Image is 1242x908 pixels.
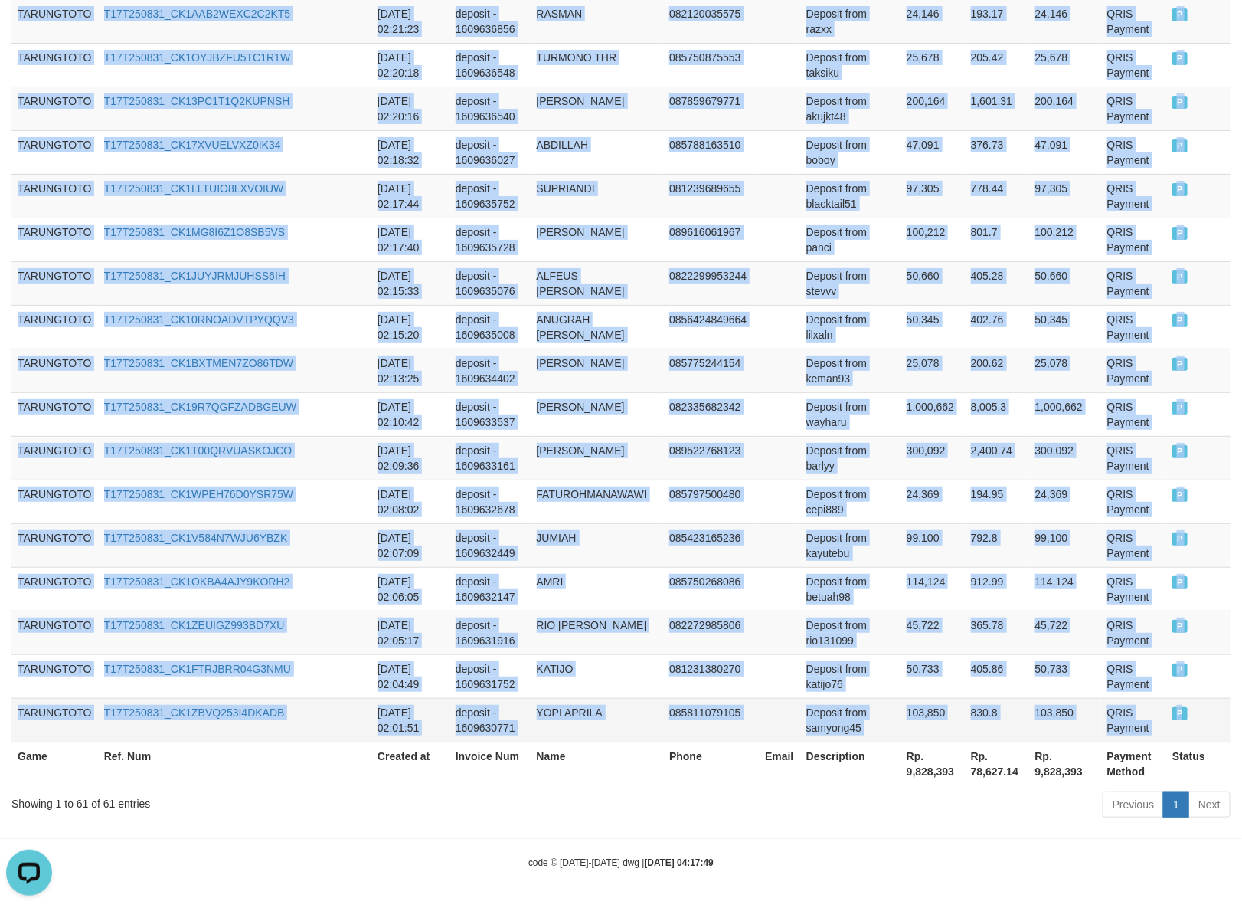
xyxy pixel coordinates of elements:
span: PAID [1172,533,1188,546]
td: ANUGRAH [PERSON_NAME] [531,305,664,349]
td: QRIS Payment [1101,43,1167,87]
a: T17T250831_CK1WPEH76D0YSR75W [104,488,293,500]
td: 50,660 [900,261,965,305]
td: Deposit from wayharu [800,392,900,436]
td: [DATE] 02:07:09 [371,523,449,567]
td: [DATE] 02:09:36 [371,436,449,480]
td: 24,369 [900,480,965,523]
span: PAID [1172,314,1188,327]
td: deposit - 1609632678 [449,480,531,523]
td: RIO [PERSON_NAME] [531,611,664,654]
strong: [DATE] 04:17:49 [645,857,714,868]
td: 50,345 [1029,305,1101,349]
td: 405.28 [965,261,1029,305]
td: 103,850 [1029,698,1101,742]
td: QRIS Payment [1101,392,1167,436]
td: [PERSON_NAME] [531,436,664,480]
td: QRIS Payment [1101,523,1167,567]
td: 085750875553 [663,43,759,87]
td: 8,005.3 [965,392,1029,436]
span: PAID [1172,227,1188,240]
td: QRIS Payment [1101,218,1167,261]
th: Created at [371,742,449,785]
td: 830.8 [965,698,1029,742]
td: 365.78 [965,611,1029,654]
td: TARUNGTOTO [11,174,98,218]
td: TARUNGTOTO [11,523,98,567]
td: 778.44 [965,174,1029,218]
td: 200,164 [1029,87,1101,130]
td: QRIS Payment [1101,436,1167,480]
td: [DATE] 02:18:32 [371,130,449,174]
td: ALFEUS [PERSON_NAME] [531,261,664,305]
td: 114,124 [1029,567,1101,611]
td: 194.95 [965,480,1029,523]
td: 200.62 [965,349,1029,392]
span: PAID [1172,52,1188,65]
td: deposit - 1609630771 [449,698,531,742]
td: deposit - 1609631916 [449,611,531,654]
th: Invoice Num [449,742,531,785]
td: 792.8 [965,523,1029,567]
td: Deposit from blacktail51 [800,174,900,218]
td: [DATE] 02:15:33 [371,261,449,305]
td: [DATE] 02:10:42 [371,392,449,436]
td: QRIS Payment [1101,567,1167,611]
td: Deposit from rio131099 [800,611,900,654]
td: TARUNGTOTO [11,261,98,305]
td: TARUNGTOTO [11,130,98,174]
th: Game [11,742,98,785]
td: [DATE] 02:04:49 [371,654,449,698]
td: 912.99 [965,567,1029,611]
td: 47,091 [900,130,965,174]
a: Next [1188,792,1231,818]
td: Deposit from kayutebu [800,523,900,567]
td: 24,369 [1029,480,1101,523]
td: 97,305 [900,174,965,218]
a: T17T250831_CK1OKBA4AJY9KORH2 [104,575,290,588]
a: T17T250831_CK1LLTUIO8LXVOIUW [104,182,284,195]
a: T17T250831_CK1T00QRVUASKOJCO [104,444,293,457]
td: [DATE] 02:13:25 [371,349,449,392]
td: [DATE] 02:20:18 [371,43,449,87]
td: 100,212 [900,218,965,261]
td: Deposit from lilxaln [800,305,900,349]
td: TARUNGTOTO [11,392,98,436]
td: deposit - 1609632449 [449,523,531,567]
td: TARUNGTOTO [11,305,98,349]
span: PAID [1172,270,1188,284]
td: FATUROHMANAWAWI [531,480,664,523]
th: Rp. 78,627.14 [965,742,1029,785]
a: T17T250831_CK1V584N7WJU6YBZK [104,532,288,544]
td: [DATE] 02:06:05 [371,567,449,611]
span: PAID [1172,402,1188,415]
td: Deposit from akujkt48 [800,87,900,130]
td: 97,305 [1029,174,1101,218]
td: 1,000,662 [1029,392,1101,436]
td: 114,124 [900,567,965,611]
td: QRIS Payment [1101,698,1167,742]
td: 1,601.31 [965,87,1029,130]
td: 200,164 [900,87,965,130]
td: SUPRIANDI [531,174,664,218]
td: KATIJO [531,654,664,698]
td: Deposit from taksiku [800,43,900,87]
td: 082335682342 [663,392,759,436]
span: PAID [1172,620,1188,633]
td: 205.42 [965,43,1029,87]
td: deposit - 1609631752 [449,654,531,698]
td: 50,345 [900,305,965,349]
td: 99,100 [900,523,965,567]
td: 100,212 [1029,218,1101,261]
a: T17T250831_CK1MG8I6Z1O8SB5VS [104,226,286,238]
a: T17T250831_CK1FTRJBRR04G3NMU [104,663,291,675]
a: T17T250831_CK13PC1T1Q2KUPNSH [104,95,290,107]
td: 085797500480 [663,480,759,523]
td: [DATE] 02:17:40 [371,218,449,261]
a: T17T250831_CK17XVUELVXZ0IK34 [104,139,281,151]
td: 25,078 [900,349,965,392]
th: Rp. 9,828,393 [1029,742,1101,785]
th: Rp. 9,828,393 [900,742,965,785]
td: deposit - 1609635076 [449,261,531,305]
td: 50,733 [900,654,965,698]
